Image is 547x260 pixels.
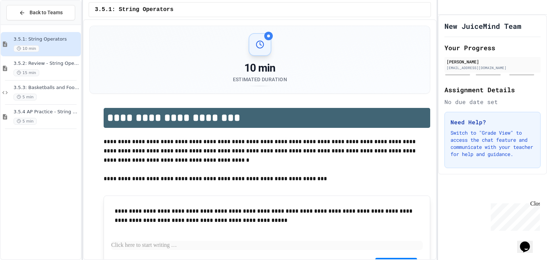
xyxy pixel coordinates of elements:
[14,36,79,42] span: 3.5.1: String Operators
[14,94,37,100] span: 5 min
[14,61,79,67] span: 3.5.2: Review - String Operators
[3,3,49,45] div: Chat with us now!Close
[14,109,79,115] span: 3.5.4 AP Practice - String Manipulation
[450,118,535,126] h3: Need Help?
[444,98,541,106] div: No due date set
[447,58,538,65] div: [PERSON_NAME]
[450,129,535,158] p: Switch to "Grade View" to access the chat feature and communicate with your teacher for help and ...
[444,21,521,31] h1: New JuiceMind Team
[233,76,287,83] div: Estimated Duration
[14,118,37,125] span: 5 min
[6,5,75,20] button: Back to Teams
[488,201,540,231] iframe: chat widget
[233,62,287,74] div: 10 min
[444,43,541,53] h2: Your Progress
[14,85,79,91] span: 3.5.3: Basketballs and Footballs
[30,9,63,16] span: Back to Teams
[447,65,538,71] div: [EMAIL_ADDRESS][DOMAIN_NAME]
[95,5,173,14] span: 3.5.1: String Operators
[14,45,39,52] span: 10 min
[517,232,540,253] iframe: chat widget
[14,69,39,76] span: 15 min
[444,85,541,95] h2: Assignment Details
